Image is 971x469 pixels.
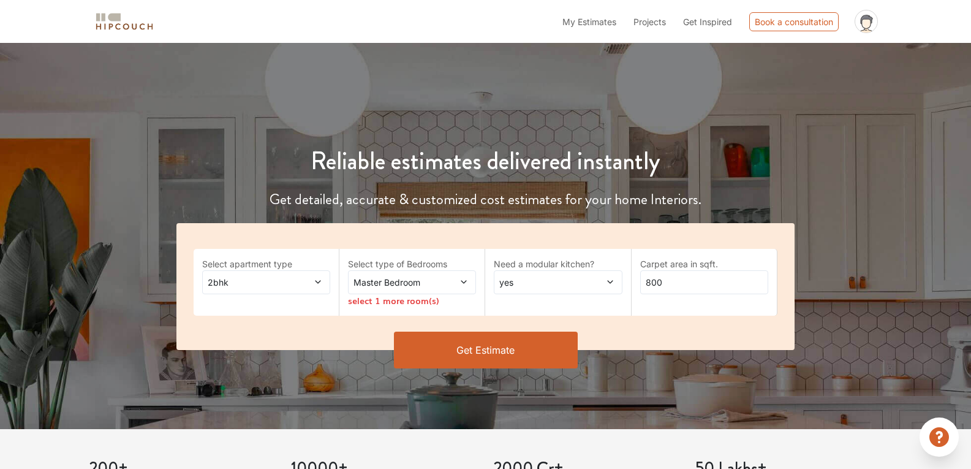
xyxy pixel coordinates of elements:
label: Select apartment type [202,257,330,270]
label: Select type of Bedrooms [348,257,476,270]
span: 2bhk [205,276,293,289]
label: Carpet area in sqft. [640,257,768,270]
label: Need a modular kitchen? [494,257,622,270]
span: yes [497,276,584,289]
span: My Estimates [562,17,616,27]
span: Master Bedroom [351,276,439,289]
span: logo-horizontal.svg [94,8,155,36]
div: Book a consultation [749,12,839,31]
span: Projects [633,17,666,27]
h1: Reliable estimates delivered instantly [169,147,802,176]
span: Get Inspired [683,17,732,27]
input: Enter area sqft [640,270,768,294]
div: select 1 more room(s) [348,294,476,307]
h4: Get detailed, accurate & customized cost estimates for your home Interiors. [169,191,802,208]
button: Get Estimate [394,332,578,368]
img: logo-horizontal.svg [94,11,155,32]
